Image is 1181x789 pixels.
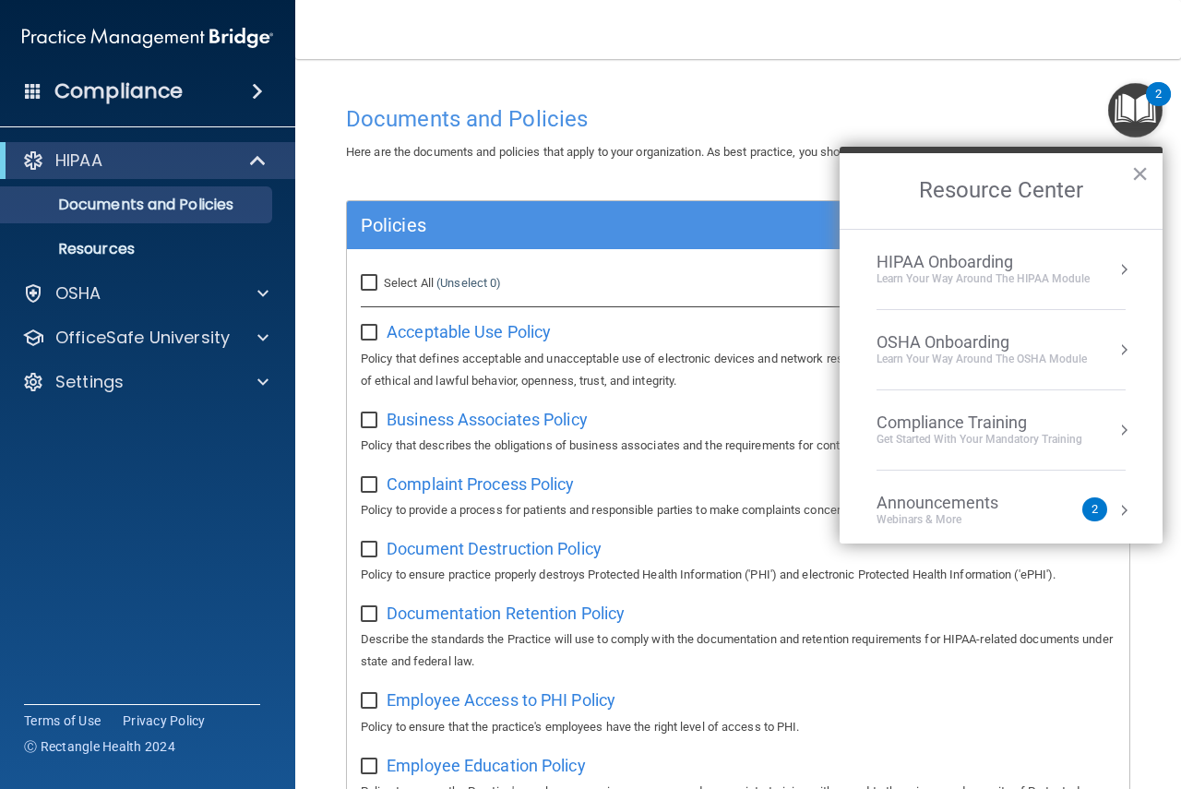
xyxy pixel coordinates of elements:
[22,371,268,393] a: Settings
[361,215,920,235] h5: Policies
[877,493,1035,513] div: Announcements
[24,711,101,730] a: Terms of Use
[361,716,1115,738] p: Policy to ensure that the practice's employees have the right level of access to PHI.
[387,756,586,775] span: Employee Education Policy
[55,282,101,305] p: OSHA
[387,474,574,494] span: Complaint Process Policy
[55,149,102,172] p: HIPAA
[384,276,434,290] span: Select All
[346,107,1130,131] h4: Documents and Policies
[877,512,1035,528] div: Webinars & More
[361,276,382,291] input: Select All (Unselect 0)
[55,327,230,349] p: OfficeSafe University
[387,322,551,341] span: Acceptable Use Policy
[877,252,1090,272] div: HIPAA Onboarding
[1108,83,1163,137] button: Open Resource Center, 2 new notifications
[361,628,1115,673] p: Describe the standards the Practice will use to comply with the documentation and retention requi...
[877,332,1087,353] div: OSHA Onboarding
[123,711,206,730] a: Privacy Policy
[361,210,1115,240] a: Policies
[22,149,268,172] a: HIPAA
[12,240,264,258] p: Resources
[24,737,175,756] span: Ⓒ Rectangle Health 2024
[840,147,1163,544] div: Resource Center
[387,690,615,710] span: Employee Access to PHI Policy
[1131,159,1149,188] button: Close
[877,271,1090,287] div: Learn Your Way around the HIPAA module
[361,348,1115,392] p: Policy that defines acceptable and unacceptable use of electronic devices and network resources i...
[55,371,124,393] p: Settings
[361,435,1115,457] p: Policy that describes the obligations of business associates and the requirements for contracting...
[22,282,268,305] a: OSHA
[877,412,1082,433] div: Compliance Training
[346,145,1032,159] span: Here are the documents and policies that apply to your organization. As best practice, you should...
[387,410,588,429] span: Business Associates Policy
[877,432,1082,448] div: Get Started with your mandatory training
[22,327,268,349] a: OfficeSafe University
[877,352,1087,367] div: Learn your way around the OSHA module
[54,78,183,104] h4: Compliance
[387,604,625,623] span: Documentation Retention Policy
[22,19,273,56] img: PMB logo
[361,499,1115,521] p: Policy to provide a process for patients and responsible parties to make complaints concerning pr...
[12,196,264,214] p: Documents and Policies
[436,276,501,290] a: (Unselect 0)
[387,539,602,558] span: Document Destruction Policy
[1155,94,1162,118] div: 2
[862,658,1159,732] iframe: Drift Widget Chat Controller
[361,564,1115,586] p: Policy to ensure practice properly destroys Protected Health Information ('PHI') and electronic P...
[840,153,1163,229] h2: Resource Center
